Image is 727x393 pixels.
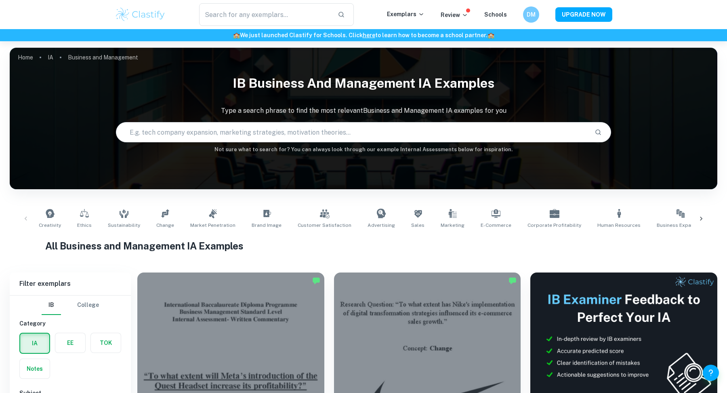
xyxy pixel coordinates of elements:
[39,222,61,229] span: Creativity
[597,222,641,229] span: Human Resources
[484,11,507,18] a: Schools
[116,121,588,144] input: E.g. tech company expansion, marketing strategies, motivation theories...
[42,296,61,315] button: IB
[411,222,424,229] span: Sales
[199,3,331,26] input: Search for any exemplars...
[441,11,468,19] p: Review
[387,10,424,19] p: Exemplars
[77,222,92,229] span: Ethics
[77,296,99,315] button: College
[527,10,536,19] h6: DM
[91,333,121,353] button: TOK
[441,222,464,229] span: Marketing
[508,277,517,285] img: Marked
[115,6,166,23] img: Clastify logo
[233,32,240,38] span: 🏫
[18,52,33,63] a: Home
[487,32,494,38] span: 🏫
[190,222,235,229] span: Market Penetration
[10,146,717,154] h6: Not sure what to search for? You can always look through our example Internal Assessments below f...
[252,222,282,229] span: Brand Image
[527,222,581,229] span: Corporate Profitability
[10,106,717,116] p: Type a search phrase to find the most relevant Business and Management IA examples for you
[68,53,138,62] p: Business and Management
[555,7,612,22] button: UPGRADE NOW
[657,222,704,229] span: Business Expansion
[2,31,725,40] h6: We just launched Clastify for Schools. Click to learn how to become a school partner.
[19,319,121,328] h6: Category
[703,365,719,381] button: Help and Feedback
[368,222,395,229] span: Advertising
[20,334,49,353] button: IA
[42,296,99,315] div: Filter type choice
[363,32,375,38] a: here
[591,125,605,139] button: Search
[156,222,174,229] span: Change
[55,333,85,353] button: EE
[10,70,717,96] h1: IB Business and Management IA examples
[481,222,511,229] span: E-commerce
[108,222,140,229] span: Sustainability
[10,273,131,295] h6: Filter exemplars
[523,6,539,23] button: DM
[312,277,320,285] img: Marked
[298,222,351,229] span: Customer Satisfaction
[48,52,53,63] a: IA
[20,359,50,378] button: Notes
[45,239,682,253] h1: All Business and Management IA Examples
